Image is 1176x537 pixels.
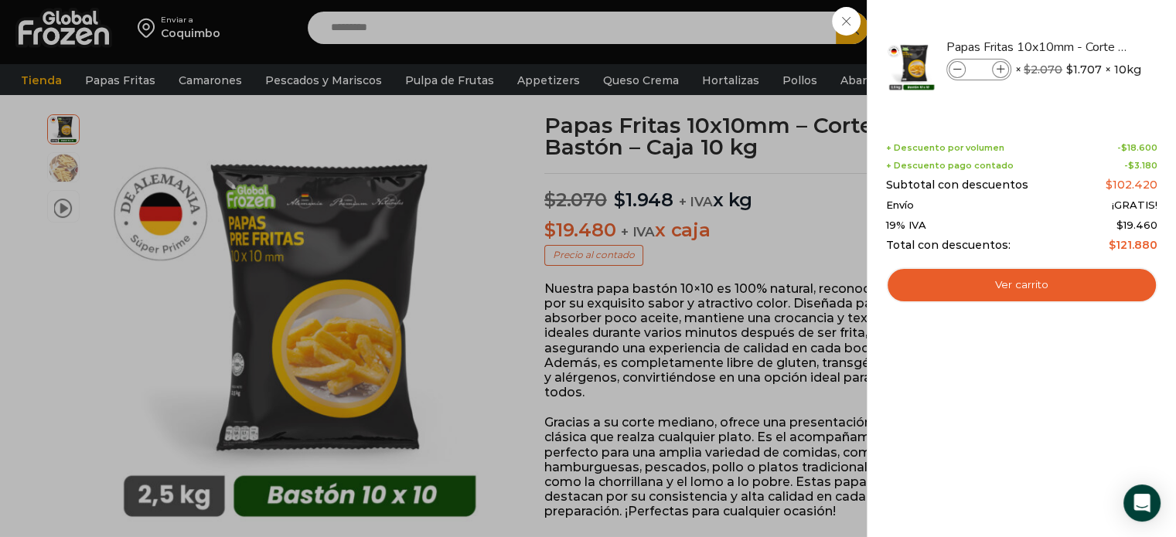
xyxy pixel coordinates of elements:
span: × × 10kg [1015,59,1141,80]
span: - [1117,143,1157,153]
span: $ [1109,238,1116,252]
bdi: 18.600 [1121,142,1157,153]
a: Papas Fritas 10x10mm - Corte Bastón - Caja 10 kg [946,39,1130,56]
a: Ver carrito [886,267,1157,303]
span: $ [1116,219,1123,231]
span: + Descuento pago contado [886,161,1014,171]
span: ¡GRATIS! [1112,199,1157,212]
span: 19.460 [1116,219,1157,231]
span: - [1124,161,1157,171]
span: Subtotal con descuentos [886,178,1028,192]
div: Open Intercom Messenger [1123,484,1161,522]
span: Envío [886,199,914,212]
input: Product quantity [967,61,990,78]
span: 19% IVA [886,219,926,232]
span: Total con descuentos: [886,239,1011,252]
bdi: 2.070 [1024,63,1062,76]
span: $ [1066,62,1073,77]
span: + Descuento por volumen [886,143,1004,153]
span: $ [1024,63,1031,76]
span: $ [1121,142,1127,153]
span: $ [1106,178,1113,192]
bdi: 121.880 [1109,238,1157,252]
bdi: 1.707 [1066,62,1102,77]
span: $ [1128,160,1134,171]
bdi: 3.180 [1128,160,1157,171]
bdi: 102.420 [1106,178,1157,192]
